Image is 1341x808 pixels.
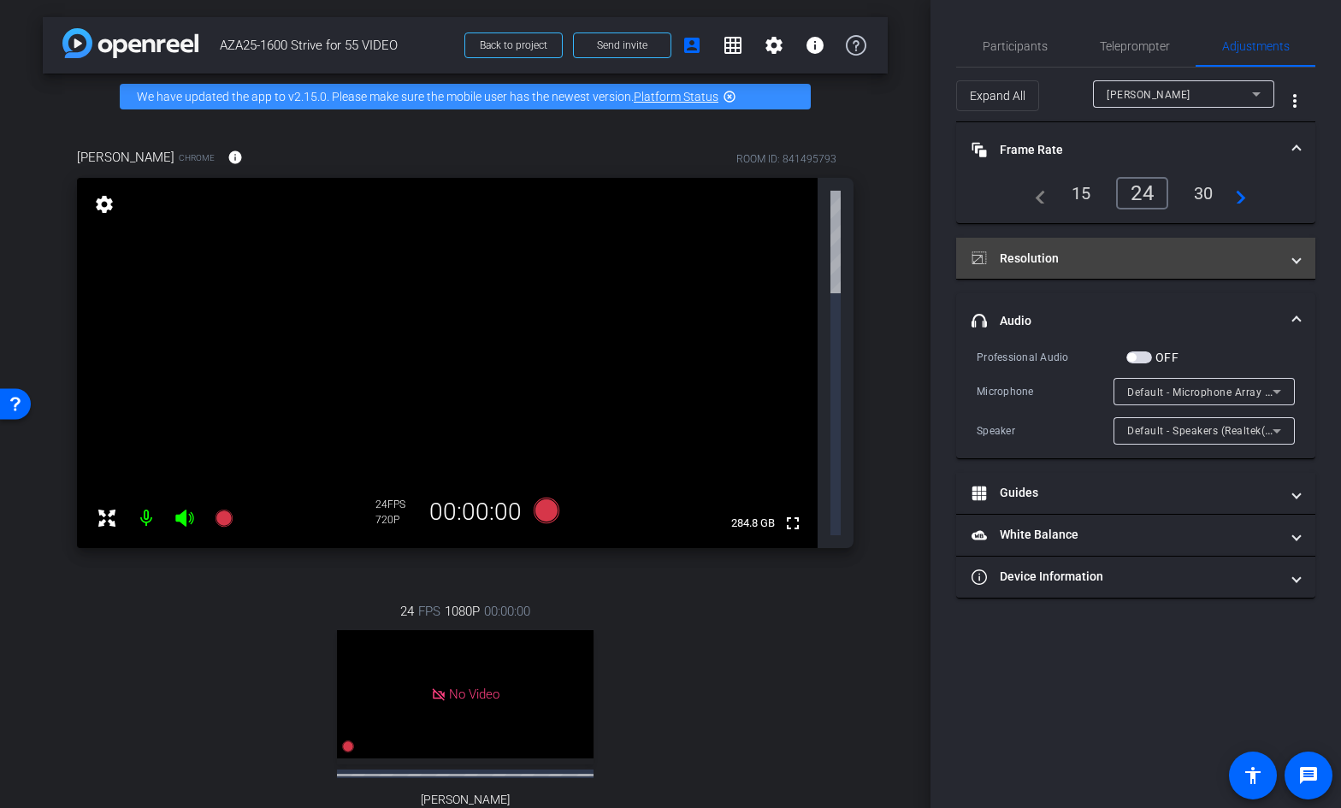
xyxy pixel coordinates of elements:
[418,602,440,621] span: FPS
[597,38,647,52] span: Send invite
[805,35,825,56] mat-icon: info
[1116,177,1168,209] div: 24
[92,194,116,215] mat-icon: settings
[725,513,781,534] span: 284.8 GB
[736,151,836,167] div: ROOM ID: 841495793
[972,526,1279,544] mat-panel-title: White Balance
[421,793,510,807] span: [PERSON_NAME]
[1127,423,1312,437] span: Default - Speakers (Realtek(R) Audio)
[484,602,530,621] span: 00:00:00
[62,28,198,58] img: app-logo
[972,484,1279,502] mat-panel-title: Guides
[375,513,418,527] div: 720P
[220,28,454,62] span: AZA25-1600 Strive for 55 VIDEO
[1025,183,1046,203] mat-icon: navigate_before
[956,293,1315,348] mat-expansion-panel-header: Audio
[723,90,736,103] mat-icon: highlight_off
[956,122,1315,177] mat-expansion-panel-header: Frame Rate
[972,568,1279,586] mat-panel-title: Device Information
[445,602,480,621] span: 1080P
[1059,179,1104,208] div: 15
[634,90,718,103] a: Platform Status
[573,32,671,58] button: Send invite
[1298,765,1319,786] mat-icon: message
[1222,40,1290,52] span: Adjustments
[972,250,1279,268] mat-panel-title: Resolution
[1107,89,1190,101] span: [PERSON_NAME]
[1181,179,1226,208] div: 30
[1152,349,1179,366] label: OFF
[956,80,1039,111] button: Expand All
[1226,183,1246,203] mat-icon: navigate_next
[956,515,1315,556] mat-expansion-panel-header: White Balance
[983,40,1048,52] span: Participants
[449,687,499,702] span: No Video
[179,151,215,164] span: Chrome
[77,148,174,167] span: [PERSON_NAME]
[120,84,811,109] div: We have updated the app to v2.15.0. Please make sure the mobile user has the newest version.
[977,422,1114,439] div: Speaker
[480,39,547,51] span: Back to project
[418,498,533,527] div: 00:00:00
[387,498,405,510] span: FPS
[227,150,243,165] mat-icon: info
[977,349,1126,366] div: Professional Audio
[682,35,702,56] mat-icon: account_box
[956,557,1315,598] mat-expansion-panel-header: Device Information
[977,383,1114,400] div: Microphone
[783,513,803,534] mat-icon: fullscreen
[956,238,1315,279] mat-expansion-panel-header: Resolution
[972,312,1279,330] mat-panel-title: Audio
[764,35,784,56] mat-icon: settings
[956,177,1315,223] div: Frame Rate
[464,32,563,58] button: Back to project
[1274,80,1315,121] button: More Options for Adjustments Panel
[972,141,1279,159] mat-panel-title: Frame Rate
[1100,40,1170,52] span: Teleprompter
[956,348,1315,458] div: Audio
[1285,91,1305,111] mat-icon: more_vert
[400,602,414,621] span: 24
[723,35,743,56] mat-icon: grid_on
[970,80,1025,112] span: Expand All
[375,498,418,511] div: 24
[956,473,1315,514] mat-expansion-panel-header: Guides
[1243,765,1263,786] mat-icon: accessibility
